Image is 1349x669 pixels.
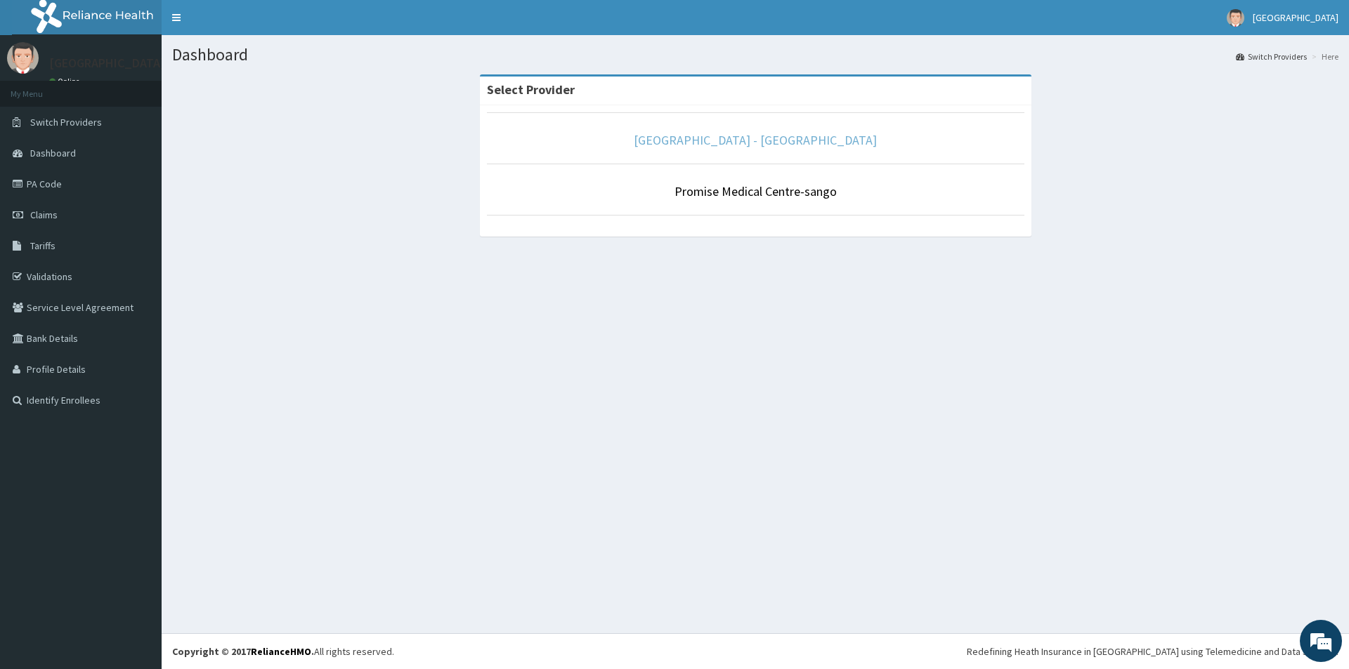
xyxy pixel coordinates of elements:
[172,645,314,658] strong: Copyright © 2017 .
[634,132,877,148] a: [GEOGRAPHIC_DATA] - [GEOGRAPHIC_DATA]
[172,46,1338,64] h1: Dashboard
[967,644,1338,658] div: Redefining Heath Insurance in [GEOGRAPHIC_DATA] using Telemedicine and Data Science!
[1308,51,1338,62] li: Here
[1236,51,1307,62] a: Switch Providers
[49,57,165,69] p: [GEOGRAPHIC_DATA]
[30,239,56,252] span: Tariffs
[30,208,58,221] span: Claims
[674,183,837,199] a: Promise Medical Centre-sango
[487,81,575,98] strong: Select Provider
[251,645,311,658] a: RelianceHMO
[7,42,39,74] img: User Image
[30,116,102,128] span: Switch Providers
[49,77,83,86] a: Online
[30,147,76,159] span: Dashboard
[1227,9,1244,27] img: User Image
[162,633,1349,669] footer: All rights reserved.
[1253,11,1338,24] span: [GEOGRAPHIC_DATA]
